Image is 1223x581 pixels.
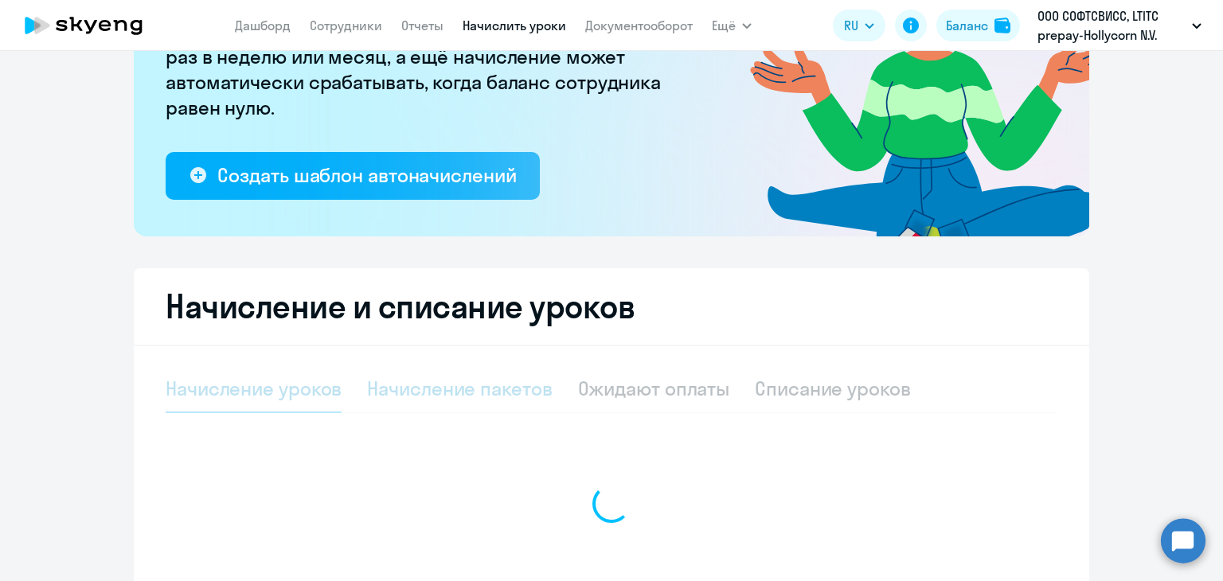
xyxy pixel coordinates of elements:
div: Баланс [946,16,988,35]
button: Создать шаблон автоначислений [166,152,540,200]
span: Ещё [712,16,736,35]
a: Отчеты [401,18,443,33]
button: RU [833,10,885,41]
a: Документооборот [585,18,693,33]
img: balance [994,18,1010,33]
button: Ещё [712,10,752,41]
a: Сотрудники [310,18,382,33]
a: Начислить уроки [463,18,566,33]
p: ООО СОФТСВИСС, LTITC prepay-Hollycorn N.V. [1037,6,1186,45]
h2: Начисление и списание уроков [166,287,1057,326]
span: RU [844,16,858,35]
button: Балансbalance [936,10,1020,41]
button: ООО СОФТСВИСС, LTITC prepay-Hollycorn N.V. [1030,6,1209,45]
a: Дашборд [235,18,291,33]
div: Создать шаблон автоначислений [217,162,516,188]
